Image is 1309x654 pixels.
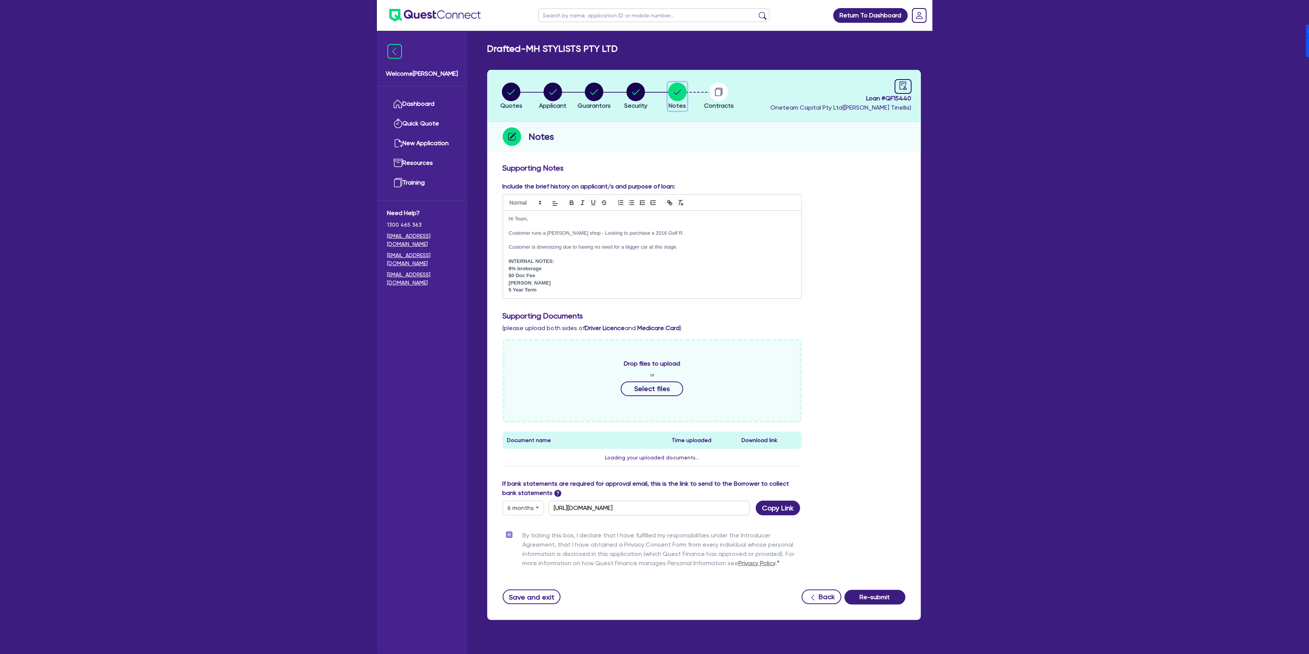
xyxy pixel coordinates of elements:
strong: $0 Doc Fee [509,273,535,278]
input: Search by name, application ID or mobile number... [538,8,770,22]
span: Contracts [704,102,734,109]
strong: INTERNAL NOTES: [509,258,554,264]
img: icon-menu-close [387,44,402,59]
h3: Supporting Notes [503,163,905,173]
span: Quotes [500,102,522,109]
p: Customer is downsizing due to having no need for a bigger car at this stage. [509,244,796,251]
button: Contracts [704,82,734,111]
span: Applicant [539,102,566,109]
span: ? [554,490,561,497]
button: Dropdown toggle [503,501,544,515]
span: (please upload both sides of and ) [503,324,682,332]
a: New Application [387,134,457,153]
span: Drop files to upload [624,359,680,368]
button: Back [802,590,841,604]
label: By ticking this box, I declare that I have fulfilled my responsibilities under the Introducer Agr... [523,531,802,571]
span: or [650,371,654,378]
a: Dashboard [387,94,457,114]
button: Security [624,82,648,111]
a: Training [387,173,457,193]
a: [EMAIL_ADDRESS][DOMAIN_NAME] [387,232,457,248]
img: resources [394,158,403,168]
button: Re-submit [845,590,905,605]
img: training [394,178,403,187]
th: Time uploaded [667,432,737,449]
button: Notes [668,82,687,111]
th: Download link [737,432,802,449]
a: [EMAIL_ADDRESS][DOMAIN_NAME] [387,251,457,268]
span: Security [624,102,647,109]
button: Copy Link [756,501,800,515]
h3: Supporting Documents [503,311,905,320]
strong: 5 Year Term [509,287,537,293]
img: new-application [394,139,403,148]
h2: Drafted - MH STYLISTS PTY LTD [487,43,618,54]
p: Hi Team, [509,215,796,222]
span: 1300 465 363 [387,221,457,229]
img: quick-quote [394,119,403,128]
span: Loan # QF15440 [771,94,912,103]
p: Customer runs a [PERSON_NAME] shop - Looking to purchase a 2016 Golf R. [509,230,796,237]
img: quest-connect-logo-blue [389,9,481,22]
span: Guarantors [578,102,611,109]
span: Need Help? [387,208,457,218]
button: Applicant [539,82,567,111]
h2: Notes [529,130,554,144]
a: Privacy Policy [739,559,776,567]
a: Resources [387,153,457,173]
span: Welcome [PERSON_NAME] [386,69,458,78]
strong: 8% brokerage [509,266,542,271]
button: Quotes [500,82,523,111]
b: Medicare Card [638,324,680,332]
th: Document name [503,432,667,449]
label: Include the brief history on applicant/s and purpose of loan: [503,182,676,191]
a: Dropdown toggle [909,5,929,25]
span: Oneteam Capital Pty Ltd ( [PERSON_NAME] Tinellis ) [771,104,912,111]
img: step-icon [503,127,521,146]
a: [EMAIL_ADDRESS][DOMAIN_NAME] [387,271,457,287]
td: Loading your uploaded documents... [503,449,802,467]
label: If bank statements are required for approval email, this is the link to send to the Borrower to c... [503,479,802,498]
button: Select files [621,381,683,396]
strong: [PERSON_NAME] [509,280,551,286]
button: Guarantors [577,82,611,111]
a: Quick Quote [387,114,457,134]
a: Return To Dashboard [833,8,908,23]
b: Driver Licence [585,324,625,332]
span: Notes [669,102,686,109]
button: Save and exit [503,590,561,604]
span: audit [899,81,907,90]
